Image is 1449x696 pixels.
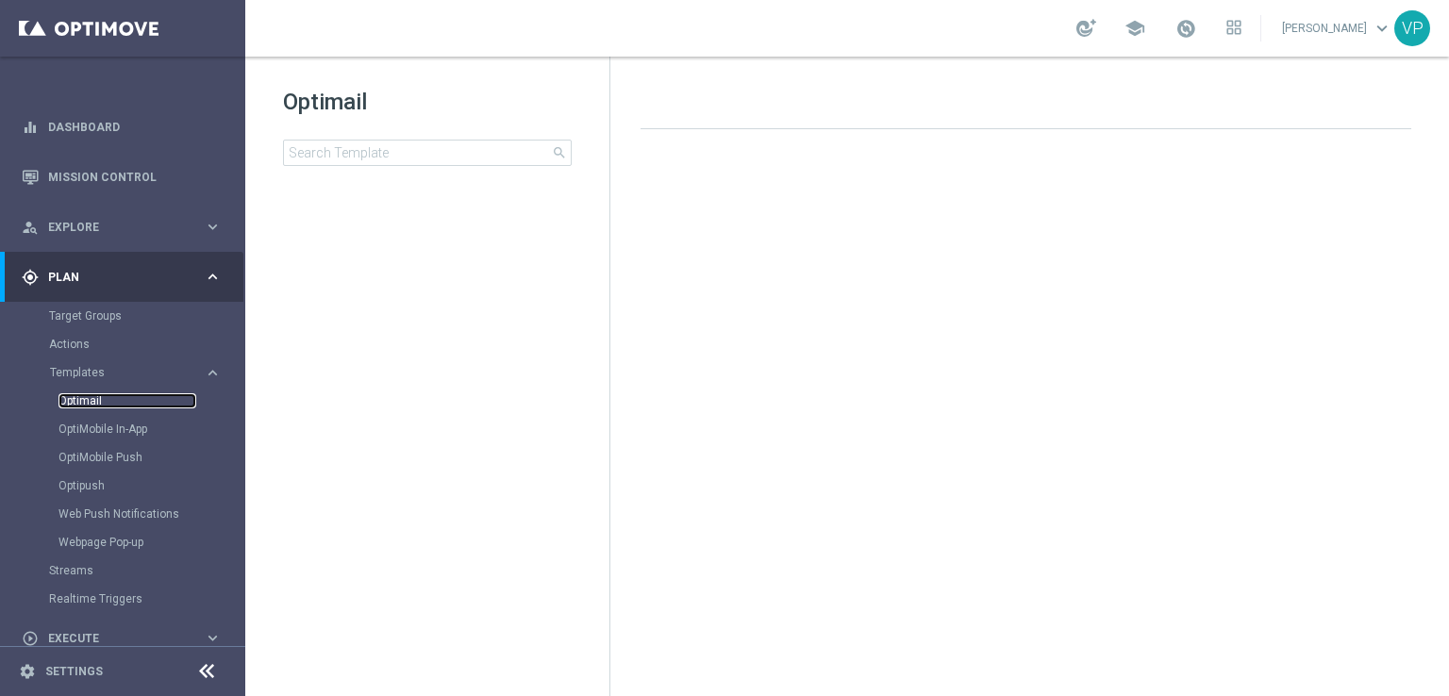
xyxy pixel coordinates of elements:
div: Optipush [58,472,243,500]
a: Target Groups [49,308,196,323]
a: Realtime Triggers [49,591,196,606]
span: keyboard_arrow_down [1372,18,1392,39]
div: Optimail [58,387,243,415]
span: search [552,145,567,160]
a: Dashboard [48,102,222,152]
button: gps_fixed Plan keyboard_arrow_right [21,270,223,285]
h1: Optimail [283,87,572,117]
div: Target Groups [49,302,243,330]
div: Templates [49,358,243,556]
div: Explore [22,219,204,236]
button: person_search Explore keyboard_arrow_right [21,220,223,235]
span: Explore [48,222,204,233]
div: VP [1394,10,1430,46]
div: Streams [49,556,243,585]
div: Execute [22,630,204,647]
i: keyboard_arrow_right [204,629,222,647]
a: OptiMobile In-App [58,422,196,437]
a: [PERSON_NAME]keyboard_arrow_down [1280,14,1394,42]
a: Settings [45,666,103,677]
button: Mission Control [21,170,223,185]
span: Plan [48,272,204,283]
i: keyboard_arrow_right [204,364,222,382]
a: Streams [49,563,196,578]
span: Execute [48,633,204,644]
i: keyboard_arrow_right [204,218,222,236]
i: settings [19,663,36,680]
a: OptiMobile Push [58,450,196,465]
a: Actions [49,337,196,352]
div: OptiMobile In-App [58,415,243,443]
button: Templates keyboard_arrow_right [49,365,223,380]
i: play_circle_outline [22,630,39,647]
div: Realtime Triggers [49,585,243,613]
div: Mission Control [22,152,222,202]
i: keyboard_arrow_right [204,268,222,286]
div: Dashboard [22,102,222,152]
a: Optipush [58,478,196,493]
div: Templates [50,367,204,378]
a: Webpage Pop-up [58,535,196,550]
button: equalizer Dashboard [21,120,223,135]
i: person_search [22,219,39,236]
div: OptiMobile Push [58,443,243,472]
i: gps_fixed [22,269,39,286]
div: Plan [22,269,204,286]
span: school [1124,18,1145,39]
a: Optimail [58,393,196,408]
div: Actions [49,330,243,358]
div: Webpage Pop-up [58,528,243,556]
a: Web Push Notifications [58,506,196,522]
button: play_circle_outline Execute keyboard_arrow_right [21,631,223,646]
div: Web Push Notifications [58,500,243,528]
i: equalizer [22,119,39,136]
span: Templates [50,367,185,378]
input: Search Template [283,140,572,166]
a: Mission Control [48,152,222,202]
